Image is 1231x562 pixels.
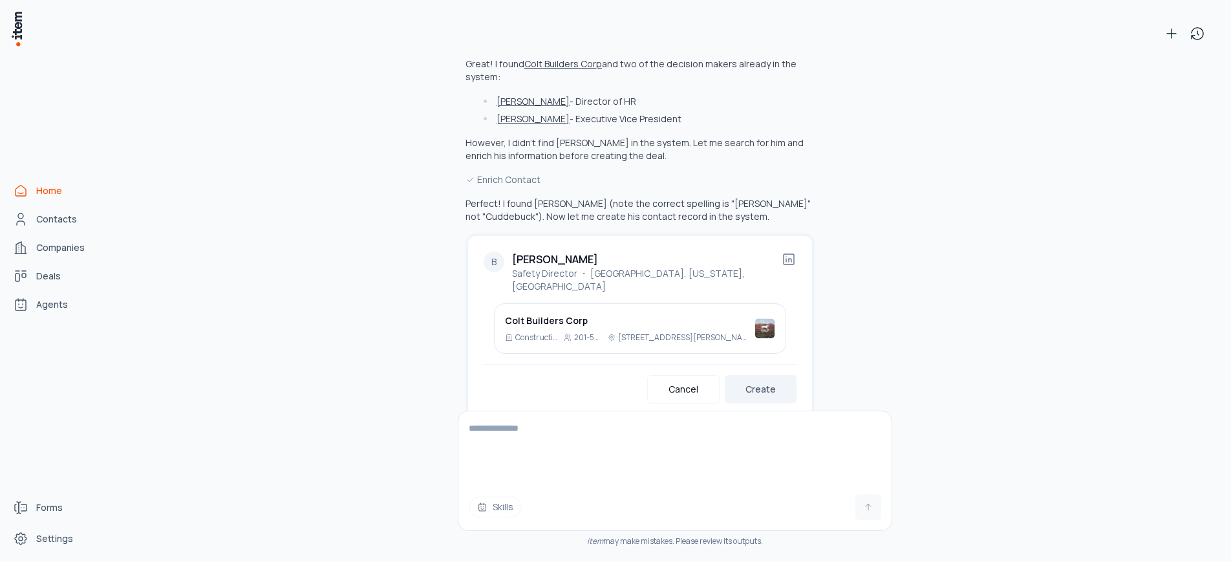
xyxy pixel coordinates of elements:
[725,375,797,404] button: Create
[480,113,815,125] li: - Executive Vice President
[497,113,570,125] button: [PERSON_NAME]
[36,298,68,311] span: Agents
[36,501,63,514] span: Forms
[36,532,73,545] span: Settings
[512,267,781,293] p: Safety Director ・ [GEOGRAPHIC_DATA], [US_STATE], [GEOGRAPHIC_DATA]
[505,314,749,327] h3: Colt Builders Corp
[8,495,106,521] a: Forms
[8,263,106,289] a: deals
[36,241,85,254] span: Companies
[484,252,504,272] div: B
[36,184,62,197] span: Home
[10,10,23,47] img: Item Brain Logo
[466,58,797,83] p: Great! I found and two of the decision makers already in the system:
[480,95,815,108] li: - Director of HR
[524,58,602,70] button: Colt Builders Corp
[8,178,106,204] a: Home
[512,252,598,267] h2: [PERSON_NAME]
[1159,21,1184,47] button: New conversation
[493,501,513,513] span: Skills
[1184,21,1210,47] button: View history
[466,197,815,223] p: Perfect! I found [PERSON_NAME] (note the correct spelling is "[PERSON_NAME]" not "Cuddebuck"). No...
[8,235,106,261] a: Companies
[515,332,559,343] p: Construction
[458,536,892,546] div: may make mistakes. Please review its outputs.
[36,213,77,226] span: Contacts
[587,535,603,546] i: item
[574,332,603,343] p: 201-500
[755,318,775,339] img: Colt Builders Corp
[618,332,749,343] p: [STREET_ADDRESS][PERSON_NAME]
[8,526,106,552] a: Settings
[466,136,815,162] p: However, I didn't find [PERSON_NAME] in the system. Let me search for him and enrich his informat...
[466,173,815,187] div: Enrich Contact
[36,270,61,283] span: Deals
[647,375,720,404] button: Cancel
[8,206,106,232] a: Contacts
[497,95,570,108] button: [PERSON_NAME]
[8,292,106,318] a: Agents
[469,497,522,517] button: Skills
